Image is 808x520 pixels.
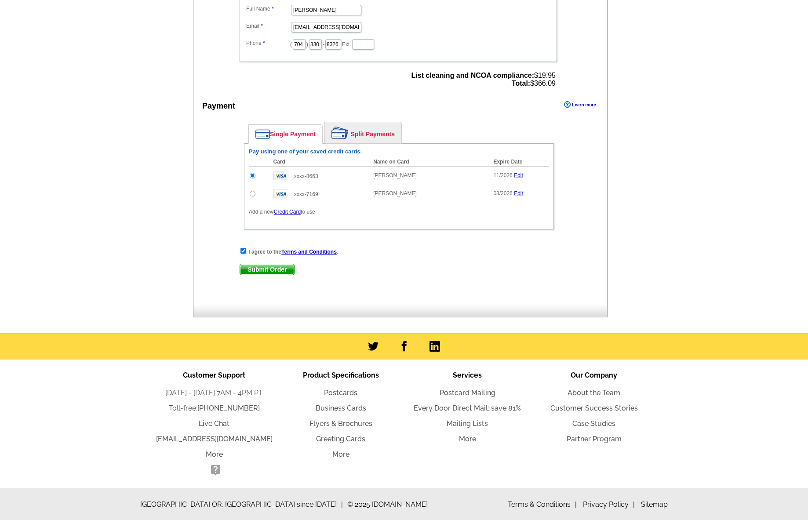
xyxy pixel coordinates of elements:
a: More [332,450,349,458]
strong: List cleaning and NCOA compliance: [411,72,534,79]
span: [PERSON_NAME] [373,190,417,196]
div: Payment [202,100,235,112]
a: Edit [514,190,523,196]
a: Learn more [564,101,596,108]
span: Services [453,371,482,379]
strong: Total: [512,80,530,87]
a: Business Cards [316,404,366,412]
a: [PHONE_NUMBER] [197,404,260,412]
a: Edit [514,172,523,178]
a: Split Payments [325,122,401,143]
strong: I agree to the . [248,249,338,255]
a: Flyers & Brochures [309,419,372,428]
img: single-payment.png [255,129,270,139]
span: Our Company [571,371,617,379]
a: More [459,435,476,443]
a: Postcards [324,389,357,397]
a: About the Team [568,389,620,397]
a: Greeting Cards [316,435,365,443]
label: Email [246,22,290,30]
img: visa.gif [273,189,288,198]
li: Toll-free: [151,403,277,414]
span: $19.95 $366.09 [411,72,556,87]
img: split-payment.png [331,127,349,139]
span: xxxx-7169 [294,191,318,197]
h6: Pay using one of your saved credit cards. [249,148,549,155]
th: Card [269,157,369,167]
label: Full Name [246,5,290,13]
iframe: LiveChat chat widget [632,316,808,520]
img: visa.gif [273,171,288,180]
a: Case Studies [572,419,615,428]
span: [GEOGRAPHIC_DATA] OR, [GEOGRAPHIC_DATA] since [DATE] [140,499,343,510]
span: [PERSON_NAME] [373,172,417,178]
span: Product Specifications [303,371,379,379]
a: Postcard Mailing [440,389,495,397]
p: Add a new to use [249,208,549,216]
th: Expire Date [489,157,549,167]
span: Submit Order [240,264,294,275]
a: [EMAIL_ADDRESS][DOMAIN_NAME] [156,435,273,443]
label: Phone [246,39,290,47]
span: 11/2026 [493,172,512,178]
span: © 2025 [DOMAIN_NAME] [347,499,428,510]
span: Customer Support [183,371,245,379]
dd: ( ) - Ext. [244,37,553,51]
a: Privacy Policy [583,500,635,509]
li: [DATE] - [DATE] 7AM - 4PM PT [151,388,277,398]
a: Customer Success Stories [550,404,638,412]
a: More [206,450,223,458]
span: xxxx-8663 [294,173,318,179]
a: Every Door Direct Mail: save 81% [414,404,521,412]
span: 03/2026 [493,190,512,196]
a: Terms & Conditions [508,500,577,509]
th: Name on Card [369,157,489,167]
a: Mailing Lists [447,419,488,428]
a: Credit Card [274,209,301,215]
a: Live Chat [199,419,229,428]
a: Partner Program [567,435,622,443]
a: Terms and Conditions [281,249,337,255]
a: Single Payment [249,125,322,143]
